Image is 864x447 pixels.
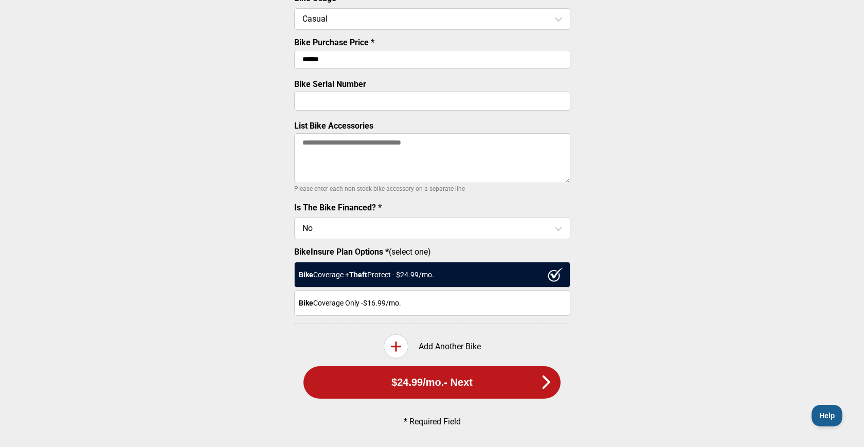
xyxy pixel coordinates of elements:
strong: Bike [299,299,313,307]
strong: BikeInsure Plan Options * [294,247,389,257]
div: Coverage + Protect - $ 24.99 /mo. [294,262,570,288]
label: (select one) [294,247,570,257]
label: Bike Serial Number [294,79,366,89]
p: Please enter each non-stock bike accessory on a separate line [294,183,570,195]
strong: Theft [349,271,367,279]
label: Is The Bike Financed? * [294,203,382,212]
label: List Bike Accessories [294,121,373,131]
div: Coverage Only - $16.99 /mo. [294,290,570,316]
strong: Bike [299,271,313,279]
span: /mo. [423,377,444,388]
label: Bike Purchase Price * [294,38,374,47]
iframe: Toggle Customer Support [812,405,843,426]
button: $24.99/mo.- Next [303,366,561,399]
img: ux1sgP1Haf775SAghJI38DyDlYP+32lKFAAAAAElFTkSuQmCC [548,267,563,282]
div: Add Another Bike [294,334,570,359]
p: * Required Field [311,417,553,426]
